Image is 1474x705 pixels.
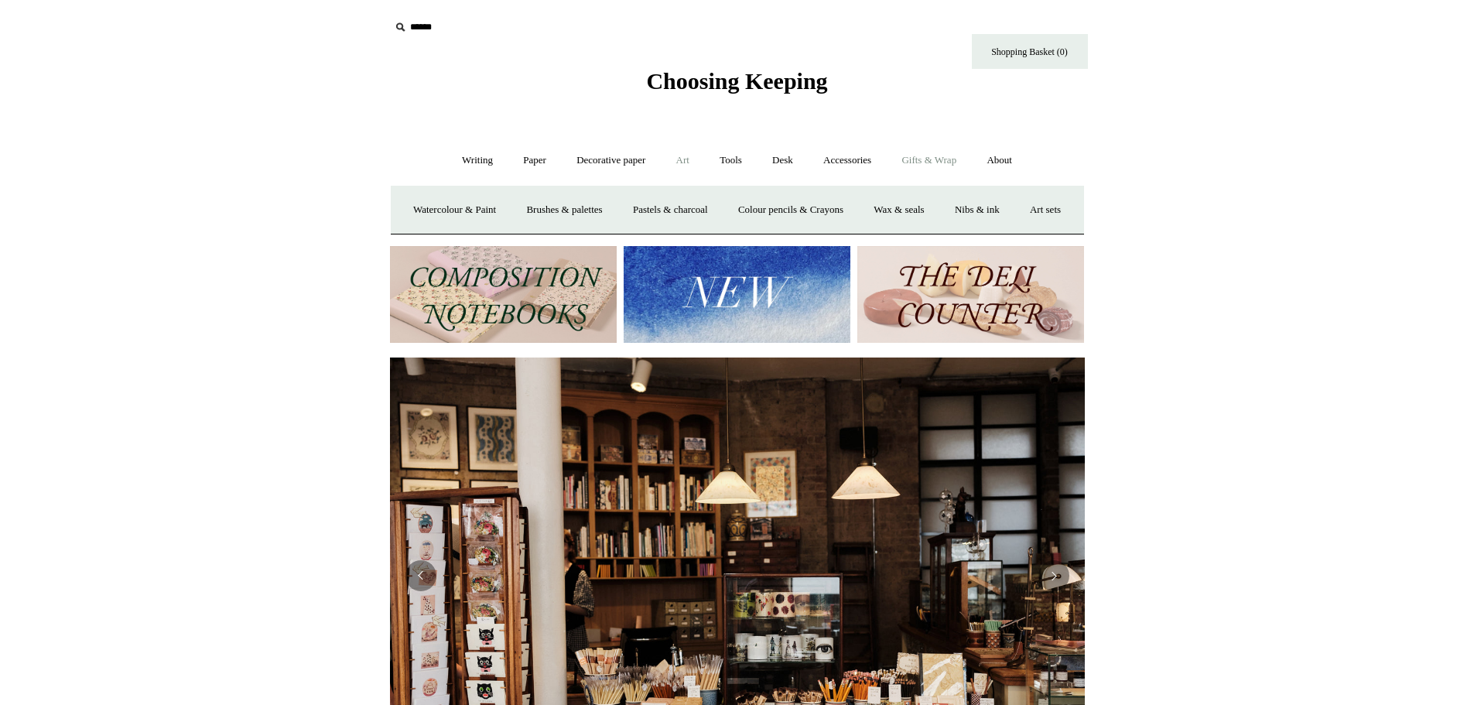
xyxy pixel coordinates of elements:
a: Brushes & palettes [512,190,616,231]
a: Watercolour & Paint [399,190,510,231]
a: Tools [706,140,756,181]
a: Choosing Keeping [646,80,827,91]
a: Paper [509,140,560,181]
img: 202302 Composition ledgers.jpg__PID:69722ee6-fa44-49dd-a067-31375e5d54ec [390,246,617,343]
a: Wax & seals [860,190,938,231]
a: Pastels & charcoal [619,190,722,231]
a: About [973,140,1026,181]
a: Gifts & Wrap [887,140,970,181]
button: Previous [405,560,436,591]
img: New.jpg__PID:f73bdf93-380a-4a35-bcfe-7823039498e1 [624,246,850,343]
a: Writing [448,140,507,181]
span: Choosing Keeping [646,68,827,94]
a: Accessories [809,140,885,181]
a: Art [662,140,703,181]
a: Desk [758,140,807,181]
img: The Deli Counter [857,246,1084,343]
button: Next [1038,560,1069,591]
a: Colour pencils & Crayons [724,190,857,231]
a: Art sets [1016,190,1075,231]
a: Nibs & ink [941,190,1014,231]
a: Shopping Basket (0) [972,34,1088,69]
a: Decorative paper [563,140,659,181]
